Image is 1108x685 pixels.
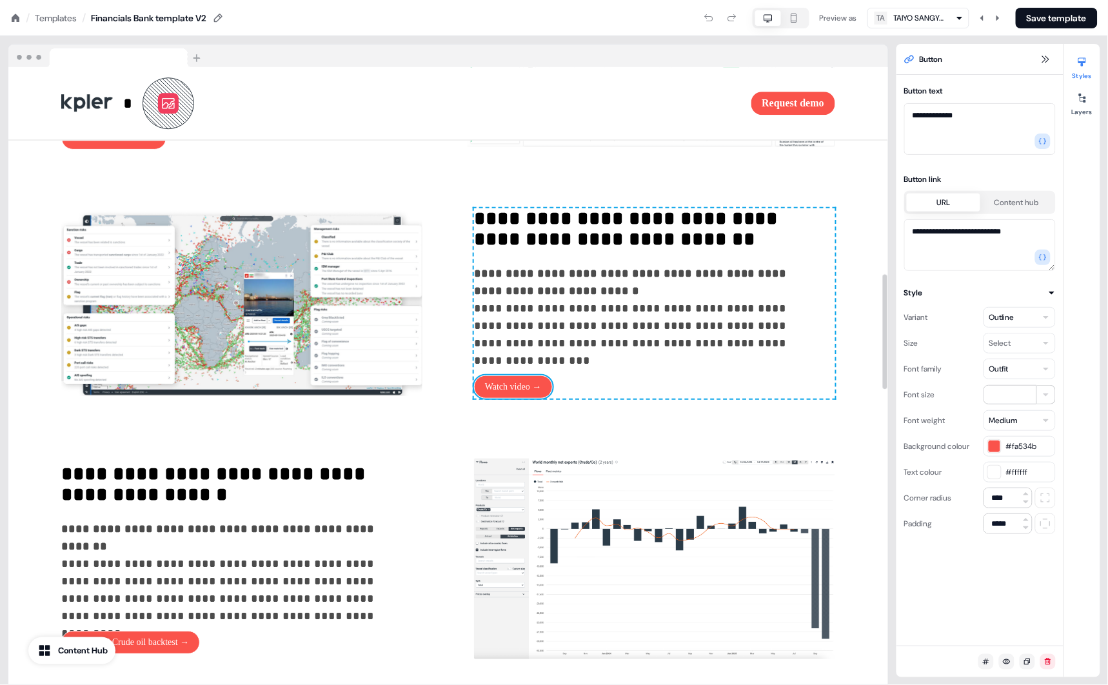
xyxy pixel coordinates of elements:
[904,513,933,534] div: Padding
[26,11,30,25] div: /
[989,362,1009,375] div: Outfit
[989,414,1018,427] div: Medium
[1006,440,1051,453] span: #fa534b
[989,311,1014,324] div: Outline
[474,375,553,399] button: Watch video →
[867,8,969,28] button: TATAIYO SANGYO TRADING & MARINE SERVICES LTD
[58,644,108,657] div: Content Hub
[904,384,935,405] div: Font size
[1064,52,1100,80] button: Styles
[904,436,970,457] div: Background colour
[907,194,980,212] button: URL
[35,12,77,25] a: Templates
[920,53,943,66] span: Button
[61,201,422,406] img: Image
[474,457,835,660] img: Image
[820,12,857,25] div: Preview as
[61,631,200,654] button: Download Crude oil backtest →
[984,359,1056,379] button: Outfit
[904,410,945,431] div: Font weight
[23,67,874,139] div: *Request demo
[8,45,206,68] img: Browser topbar
[1006,466,1051,479] span: #ffffff
[904,286,1056,299] button: Style
[82,11,86,25] div: /
[904,333,918,353] div: Size
[904,462,942,482] div: Text colour
[453,92,835,115] div: Request demo
[904,488,952,508] div: Corner radius
[989,337,1011,350] div: Select
[984,462,1056,482] button: #ffffff
[1064,88,1100,116] button: Layers
[904,86,943,96] label: Button text
[904,359,942,379] div: Font family
[984,436,1056,457] button: #fa534b
[894,12,945,25] div: TAIYO SANGYO TRADING & MARINE SERVICES LTD
[751,92,835,115] button: Request demo
[904,286,923,299] div: Style
[980,194,1054,212] button: Content hub
[877,12,885,25] div: TA
[904,173,1056,186] div: Button link
[1016,8,1098,28] button: Save template
[91,12,206,25] div: Financials Bank template V2
[904,307,928,328] div: Variant
[28,637,115,664] button: Content Hub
